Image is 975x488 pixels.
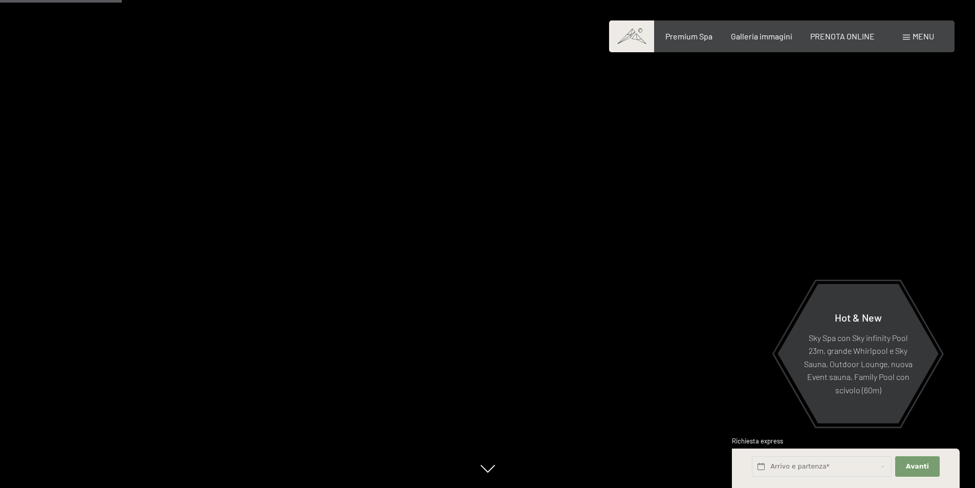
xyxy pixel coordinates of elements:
a: Hot & New Sky Spa con Sky infinity Pool 23m, grande Whirlpool e Sky Sauna, Outdoor Lounge, nuova ... [777,283,939,424]
a: Premium Spa [665,31,712,41]
span: Hot & New [835,311,882,323]
span: Avanti [906,462,929,471]
a: Galleria immagini [731,31,792,41]
span: Richiesta express [732,437,783,445]
p: Sky Spa con Sky infinity Pool 23m, grande Whirlpool e Sky Sauna, Outdoor Lounge, nuova Event saun... [803,331,914,396]
a: PRENOTA ONLINE [810,31,875,41]
span: Menu [913,31,934,41]
button: Avanti [895,456,939,477]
